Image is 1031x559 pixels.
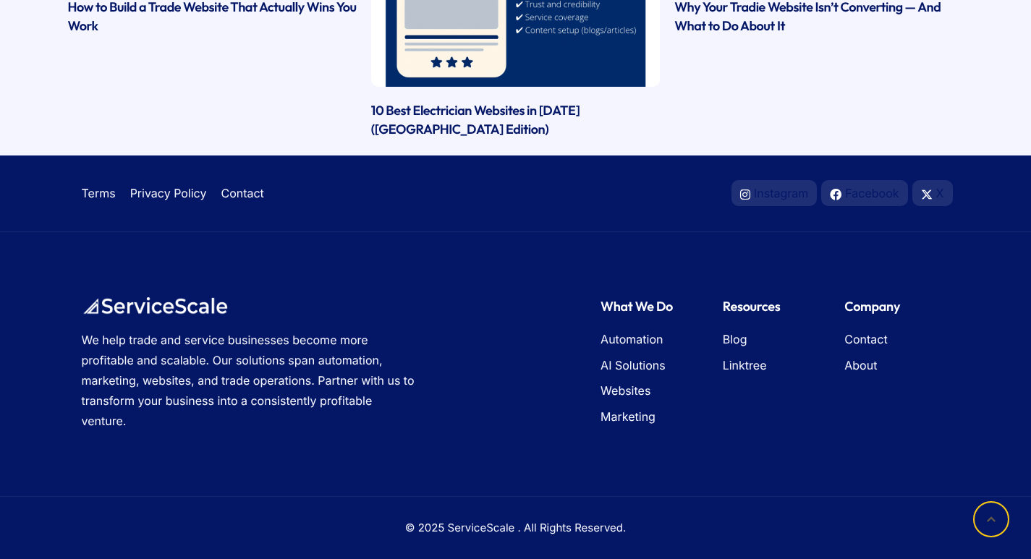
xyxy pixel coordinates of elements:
[82,330,420,431] p: We help trade and service businesses become more profitable and scalable. Our solutions span auto...
[82,297,228,315] img: ServiceScale logo representing business automation for tradies
[371,102,580,137] a: 10 Best Electrician Websites in [DATE] ([GEOGRAPHIC_DATA] Edition)
[723,297,823,316] h5: Resources
[821,180,907,206] a: Facebook
[601,297,701,316] h5: What We Do
[844,330,887,349] a: Contact
[601,330,663,349] a: Automation
[723,357,767,375] a: Linktree
[601,357,666,375] a: AI Solutions
[75,519,957,537] p: © 2025 ServiceScale . All Rights Reserved.
[844,357,877,375] a: About
[731,180,817,206] a: Instagram
[221,184,263,203] a: Contact
[130,184,207,203] a: Privacy Policy
[82,184,116,203] a: Terms
[844,297,945,316] h5: Company
[601,408,655,427] a: Marketing
[723,330,747,349] a: Blog
[601,382,650,401] a: Websites
[912,180,953,206] a: X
